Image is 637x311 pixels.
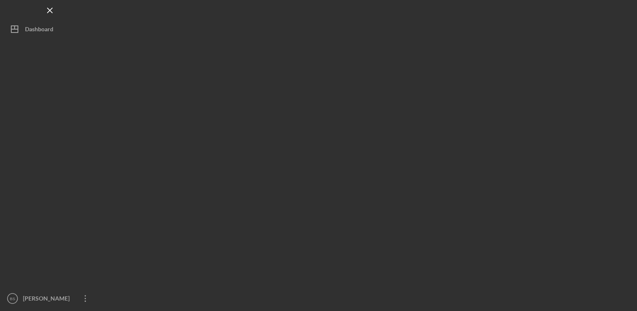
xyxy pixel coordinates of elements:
[10,296,15,301] text: BS
[21,290,75,309] div: [PERSON_NAME]
[4,290,96,307] button: BS[PERSON_NAME]
[4,21,96,38] button: Dashboard
[25,21,53,40] div: Dashboard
